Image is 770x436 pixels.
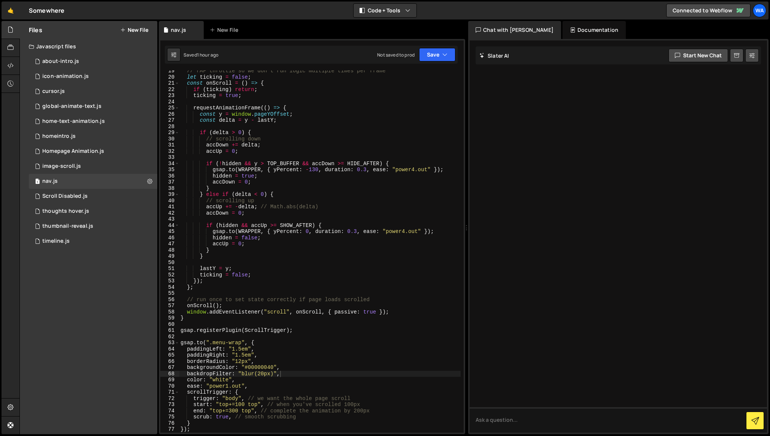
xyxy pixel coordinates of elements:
div: 16169/43484.js [29,189,157,204]
div: 70 [160,383,179,390]
div: 66 [160,358,179,365]
div: 31 [160,142,179,148]
div: 48 [160,247,179,254]
div: Homepage Animation.js [42,148,104,155]
button: New File [120,27,148,33]
div: 43 [160,216,179,222]
div: 54 [160,284,179,291]
a: 🤙 [1,1,20,19]
div: 16169/43836.js [29,114,157,129]
div: 69 [160,377,179,383]
div: Not saved to prod [377,52,415,58]
div: thoughts hover.js [42,208,89,215]
div: 72 [160,396,179,402]
div: thumbnail-reveal.js [42,223,93,230]
a: Wa [753,4,766,17]
div: 52 [160,272,179,278]
div: 65 [160,352,179,358]
div: 57 [160,303,179,309]
div: 74 [160,408,179,414]
div: 33 [160,154,179,161]
div: 75 [160,414,179,420]
div: about-intro.js [42,58,79,65]
div: 20 [160,74,179,81]
div: 51 [160,266,179,272]
a: Connected to Webflow [666,4,751,17]
div: 41 [160,204,179,210]
div: 37 [160,179,179,185]
div: 64 [160,346,179,352]
div: home-text-animation.js [42,118,105,125]
div: cursor.js [42,88,65,95]
div: 56 [160,297,179,303]
div: 16169/43650.js [29,234,157,249]
div: global-animate-text.js [42,103,101,110]
div: 63 [160,340,179,346]
div: 38 [160,185,179,192]
div: 23 [160,93,179,99]
div: 73 [160,402,179,408]
div: 16169/43632.js [29,204,157,219]
h2: Files [29,26,42,34]
div: homeintro.js [42,133,76,140]
div: 1 hour ago [197,52,219,58]
div: 45 [160,228,179,235]
div: nav.js [42,178,58,185]
div: 62 [160,334,179,340]
div: 47 [160,241,179,247]
div: 16169/43960.js [29,174,157,189]
div: 61 [160,327,179,334]
div: 32 [160,148,179,155]
div: 22 [160,87,179,93]
div: 27 [160,117,179,124]
div: 60 [160,321,179,328]
div: Saved [184,52,218,58]
div: 67 [160,364,179,371]
div: 16169/43539.js [29,144,157,159]
div: New File [210,26,241,34]
div: Documentation [563,21,626,39]
button: Start new chat [669,49,728,62]
div: Somewhere [29,6,64,15]
div: 71 [160,389,179,396]
div: 36 [160,173,179,179]
div: 55 [160,290,179,297]
div: 46 [160,235,179,241]
div: 26 [160,111,179,118]
div: 16169/45106.js [29,69,157,84]
div: 42 [160,210,179,217]
div: 16169/43943.js [29,219,157,234]
div: 77 [160,426,179,433]
div: 16169/43492.js [29,159,157,174]
div: 35 [160,167,179,173]
div: 68 [160,371,179,377]
div: timeline.js [42,238,70,245]
div: 44 [160,222,179,229]
div: 49 [160,253,179,260]
button: Code + Tools [354,4,416,17]
span: 1 [35,179,40,185]
div: 24 [160,99,179,105]
div: 16169/43473.js [29,54,157,69]
h2: Slater AI [479,52,509,59]
div: 21 [160,80,179,87]
div: 29 [160,130,179,136]
div: 16169/43840.js [29,84,157,99]
div: 50 [160,260,179,266]
div: 58 [160,309,179,315]
div: 53 [160,278,179,284]
div: icon-animation.js [42,73,89,80]
div: 16169/43896.js [29,99,157,114]
div: 76 [160,420,179,427]
div: Javascript files [20,39,157,54]
div: 34 [160,161,179,167]
div: Chat with [PERSON_NAME] [468,21,561,39]
div: 30 [160,136,179,142]
div: 25 [160,105,179,111]
div: nav.js [171,26,186,34]
div: 16169/43658.js [29,129,157,144]
div: 59 [160,315,179,321]
div: 19 [160,68,179,74]
div: image-scroll.js [42,163,81,170]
